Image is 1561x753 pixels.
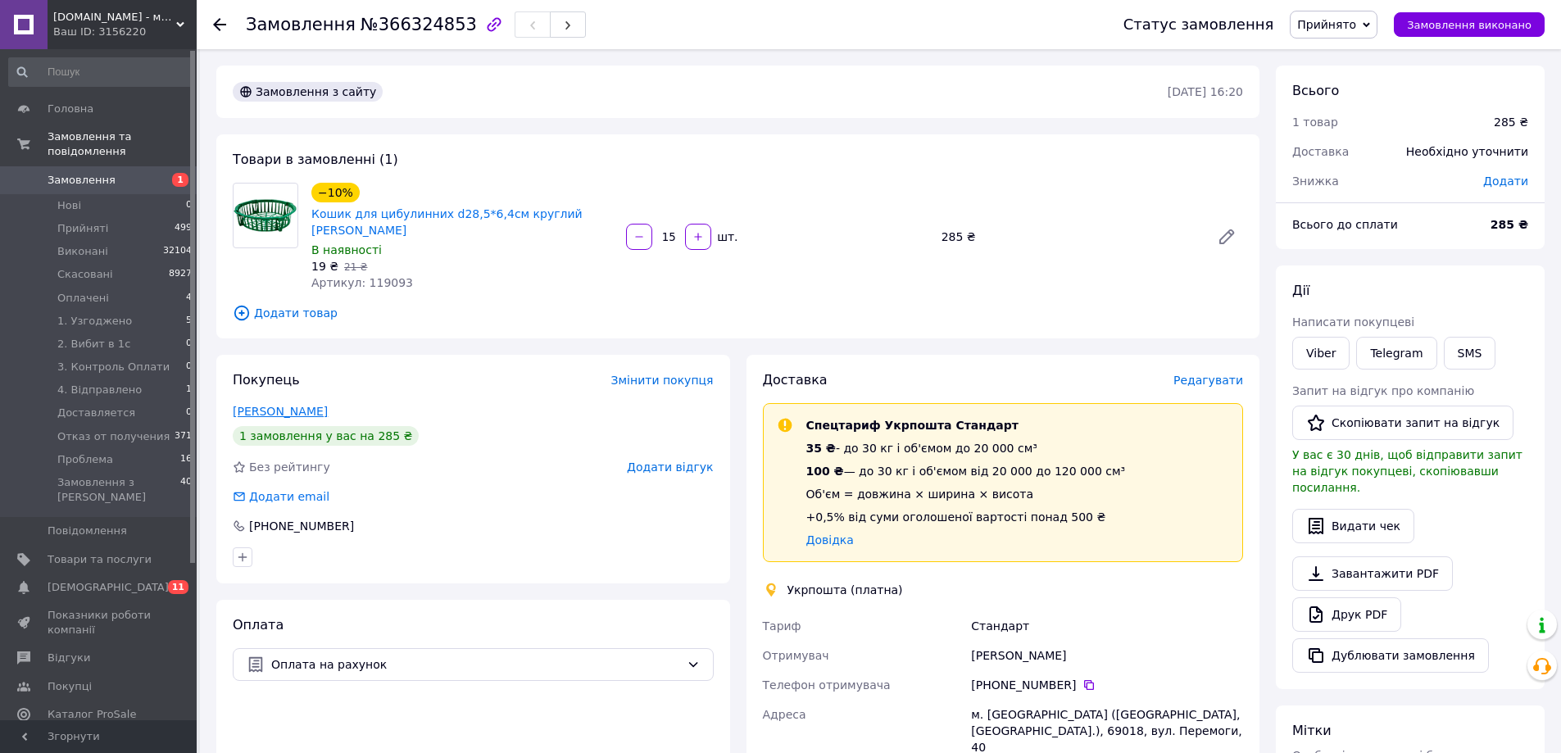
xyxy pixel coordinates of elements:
[186,337,192,352] span: 0
[48,524,127,538] span: Повідомлення
[1168,85,1243,98] time: [DATE] 16:20
[57,198,81,213] span: Нові
[48,552,152,567] span: Товари та послуги
[806,533,854,547] a: Довідка
[311,260,338,273] span: 19 ₴
[806,463,1126,479] div: — до 30 кг і об'ємом від 20 000 до 120 000 см³
[1292,556,1453,591] a: Завантажити PDF
[48,608,152,637] span: Показники роботи компанії
[233,405,328,418] a: [PERSON_NAME]
[1292,406,1513,440] button: Скопіювати запит на відгук
[53,25,197,39] div: Ваш ID: 3156220
[186,314,192,329] span: 5
[968,641,1246,670] div: [PERSON_NAME]
[57,360,170,374] span: 3. Контроль Оплати
[57,291,109,306] span: Оплачені
[186,406,192,420] span: 0
[806,442,836,455] span: 35 ₴
[57,429,170,444] span: Отказ от получения
[249,460,330,474] span: Без рейтингу
[1292,315,1414,329] span: Написати покупцеві
[1123,16,1274,33] div: Статус замовлення
[806,486,1126,502] div: Об'єм = довжина × ширина × висота
[180,475,192,505] span: 40
[186,198,192,213] span: 0
[233,617,284,633] span: Оплата
[311,183,360,202] div: −10%
[57,244,108,259] span: Виконані
[48,102,93,116] span: Головна
[57,267,113,282] span: Скасовані
[971,677,1243,693] div: [PHONE_NUMBER]
[233,372,300,388] span: Покупець
[1394,12,1545,37] button: Замовлення виконано
[935,225,1204,248] div: 285 ₴
[311,207,583,237] a: Кошик для цибулинних d28,5*6,4см круглий [PERSON_NAME]
[213,16,226,33] div: Повернутися назад
[172,173,188,187] span: 1
[53,10,176,25] span: Prybambasy.com.ua - магазин товарів для дому
[8,57,193,87] input: Пошук
[1292,638,1489,673] button: Дублювати замовлення
[1292,116,1338,129] span: 1 товар
[1292,175,1339,188] span: Знижка
[57,221,108,236] span: Прийняті
[1292,384,1474,397] span: Запит на відгук про компанію
[713,229,739,245] div: шт.
[186,291,192,306] span: 4
[57,337,130,352] span: 2. Вибит в 1с
[806,465,844,478] span: 100 ₴
[48,580,169,595] span: [DEMOGRAPHIC_DATA]
[175,221,192,236] span: 499
[1407,19,1532,31] span: Замовлення виконано
[1292,448,1522,494] span: У вас є 30 днів, щоб відправити запит на відгук покупцеві, скопіювавши посилання.
[806,419,1019,432] span: Спецтариф Укрпошта Стандарт
[48,707,136,722] span: Каталог ProSale
[344,261,367,273] span: 21 ₴
[231,488,331,505] div: Додати email
[763,619,801,633] span: Тариф
[627,460,713,474] span: Додати відгук
[57,452,113,467] span: Проблема
[246,15,356,34] span: Замовлення
[57,314,132,329] span: 1. Узгоджено
[186,360,192,374] span: 0
[233,304,1243,322] span: Додати товар
[48,651,90,665] span: Відгуки
[168,580,188,594] span: 11
[48,129,197,159] span: Замовлення та повідомлення
[1483,175,1528,188] span: Додати
[1292,283,1309,298] span: Дії
[271,655,680,674] span: Оплата на рахунок
[48,173,116,188] span: Замовлення
[1292,83,1339,98] span: Всього
[1292,145,1349,158] span: Доставка
[247,488,331,505] div: Додати email
[1292,337,1350,370] a: Viber
[233,426,419,446] div: 1 замовлення у вас на 285 ₴
[1444,337,1496,370] button: SMS
[968,611,1246,641] div: Стандарт
[1292,509,1414,543] button: Видати чек
[186,383,192,397] span: 1
[806,440,1126,456] div: - до 30 кг і об'ємом до 20 000 см³
[311,243,382,256] span: В наявності
[233,152,398,167] span: Товари в замовленні (1)
[1292,723,1332,738] span: Мітки
[233,82,383,102] div: Замовлення з сайту
[763,678,891,692] span: Телефон отримувача
[311,276,413,289] span: Артикул: 119093
[361,15,477,34] span: №366324853
[1173,374,1243,387] span: Редагувати
[763,708,806,721] span: Адреса
[57,383,142,397] span: 4. Відправлено
[57,475,180,505] span: Замовлення з [PERSON_NAME]
[57,406,135,420] span: Доставляется
[1292,597,1401,632] a: Друк PDF
[169,267,192,282] span: 8927
[1491,218,1528,231] b: 285 ₴
[1396,134,1538,170] div: Необхідно уточнити
[175,429,192,444] span: 371
[1356,337,1436,370] a: Telegram
[234,198,297,232] img: Кошик для цибулинних d28,5*6,4см круглий Алеана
